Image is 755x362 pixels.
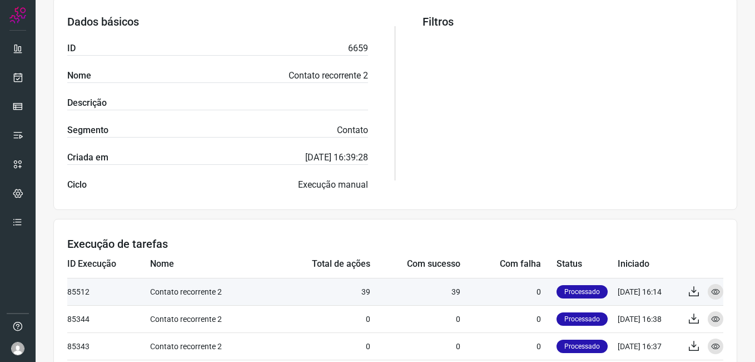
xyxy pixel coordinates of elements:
[150,305,271,332] td: Contato recorrente 2
[618,332,679,360] td: [DATE] 16:37
[271,332,370,360] td: 0
[557,251,618,278] td: Status
[271,251,370,278] td: Total de ações
[370,332,460,360] td: 0
[289,69,368,82] p: Contato recorrente 2
[370,251,460,278] td: Com sucesso
[271,278,370,305] td: 39
[67,15,368,28] h3: Dados básicos
[67,305,150,332] td: 85344
[557,340,608,353] p: Processado
[460,278,557,305] td: 0
[11,342,24,355] img: avatar-user-boy.jpg
[67,332,150,360] td: 85343
[460,305,557,332] td: 0
[67,42,76,55] label: ID
[305,151,368,164] p: [DATE] 16:39:28
[67,237,723,251] h3: Execução de tarefas
[67,278,150,305] td: 85512
[618,305,679,332] td: [DATE] 16:38
[67,69,91,82] label: Nome
[460,251,557,278] td: Com falha
[67,178,87,192] label: Ciclo
[298,178,368,192] p: Execução manual
[67,96,107,110] label: Descrição
[460,332,557,360] td: 0
[618,251,679,278] td: Iniciado
[618,278,679,305] td: [DATE] 16:14
[67,124,108,137] label: Segmento
[348,42,368,55] p: 6659
[150,332,271,360] td: Contato recorrente 2
[271,305,370,332] td: 0
[557,312,608,326] p: Processado
[557,285,608,299] p: Processado
[67,251,150,278] td: ID Execução
[150,278,271,305] td: Contato recorrente 2
[370,305,460,332] td: 0
[337,124,368,137] p: Contato
[150,251,271,278] td: Nome
[9,7,26,23] img: Logo
[67,151,108,164] label: Criada em
[423,15,723,28] h3: Filtros
[370,278,460,305] td: 39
